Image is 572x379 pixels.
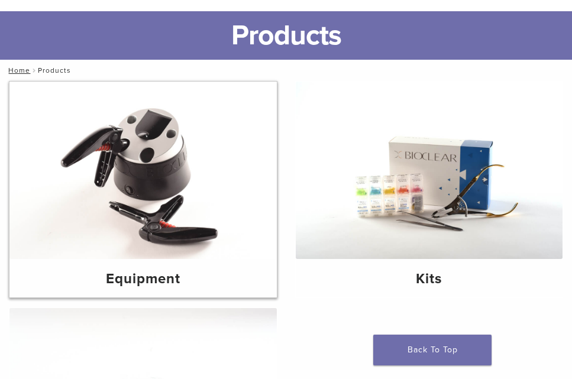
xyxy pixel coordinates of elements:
[9,82,277,259] img: Equipment
[5,66,30,74] a: Home
[9,82,277,297] a: Equipment
[19,268,267,290] h4: Equipment
[305,268,554,290] h4: Kits
[296,82,563,297] a: Kits
[30,67,38,73] span: /
[296,82,563,259] img: Kits
[373,335,492,365] a: Back To Top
